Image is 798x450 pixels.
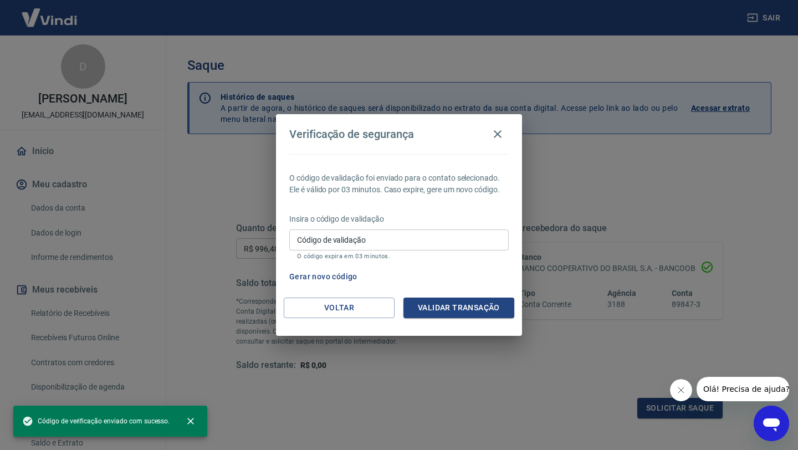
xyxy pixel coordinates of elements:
iframe: Botão para abrir a janela de mensagens [754,406,789,441]
span: Olá! Precisa de ajuda? [7,8,93,17]
iframe: Mensagem da empresa [697,377,789,401]
button: close [178,409,203,433]
p: Insira o código de validação [289,213,509,225]
button: Voltar [284,298,395,318]
iframe: Fechar mensagem [670,379,692,401]
button: Validar transação [403,298,514,318]
p: O código expira em 03 minutos. [297,253,501,260]
button: Gerar novo código [285,267,362,287]
p: O código de validação foi enviado para o contato selecionado. Ele é válido por 03 minutos. Caso e... [289,172,509,196]
h4: Verificação de segurança [289,127,414,141]
span: Código de verificação enviado com sucesso. [22,416,170,427]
